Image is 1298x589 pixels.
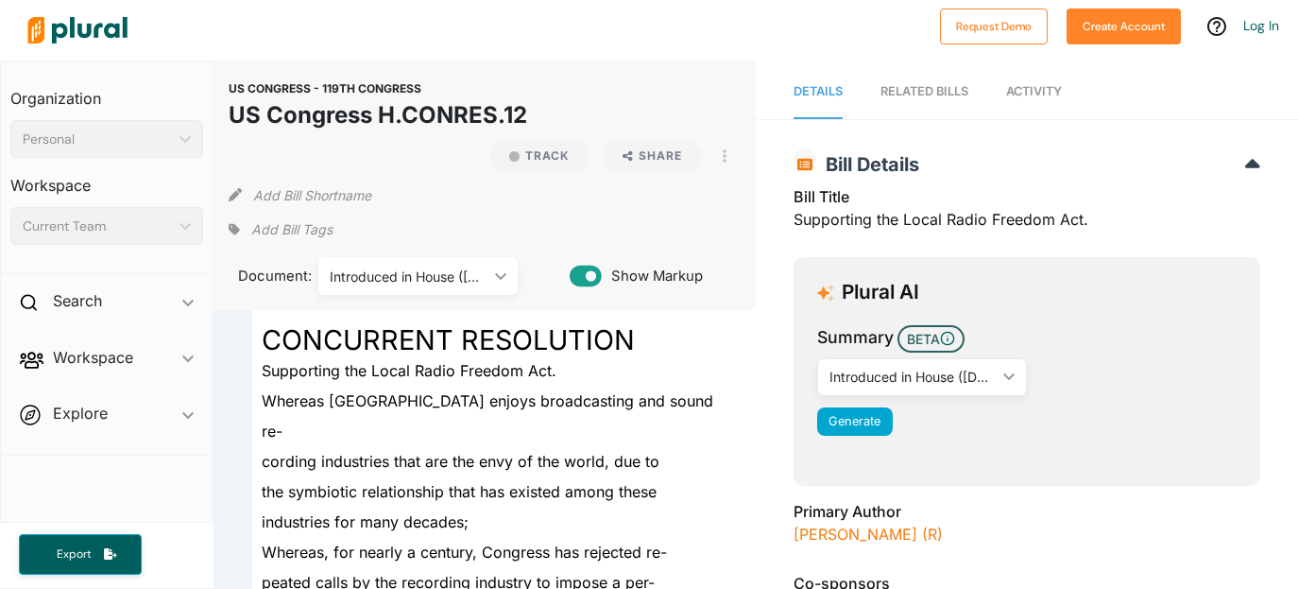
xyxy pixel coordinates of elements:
[251,220,333,239] span: Add Bill Tags
[794,525,943,544] a: [PERSON_NAME] (R)
[262,361,556,380] span: Supporting the Local Radio Freedom Act.
[842,281,919,304] h3: Plural AI
[794,65,843,119] a: Details
[794,84,843,98] span: Details
[817,325,894,350] h3: Summary
[229,98,527,132] h1: US Congress H.CONRES.12
[1006,84,1062,98] span: Activity
[1067,9,1181,44] button: Create Account
[490,140,589,172] button: Track
[262,452,659,471] span: cording industries that are the envy of the world, due to
[262,512,469,531] span: industries for many decades;
[23,217,172,236] div: Current Team
[229,81,421,95] span: US CONGRESS - 119TH CONGRESS
[229,216,333,244] div: Add tags
[1006,65,1062,119] a: Activity
[602,266,703,286] span: Show Markup
[829,367,996,387] div: Introduced in House ([DATE])
[596,140,709,172] button: Share
[262,482,657,501] span: the symbiotic relationship that has existed among these
[816,153,919,176] span: Bill Details
[19,534,142,575] button: Export
[897,325,965,353] span: BETA
[262,323,635,356] span: CONCURRENT RESOLUTION
[253,180,371,210] button: Add Bill Shortname
[604,140,701,172] button: Share
[53,290,102,311] h2: Search
[1243,17,1279,34] a: Log In
[880,82,968,100] div: RELATED BILLS
[262,391,713,441] span: Whereas [GEOGRAPHIC_DATA] enjoys broadcasting and sound re-
[43,546,104,563] span: Export
[229,266,295,286] span: Document:
[794,185,1260,208] h3: Bill Title
[330,267,487,286] div: Introduced in House ([DATE])
[940,9,1048,44] button: Request Demo
[940,15,1048,35] a: Request Demo
[828,414,880,428] span: Generate
[1067,15,1181,35] a: Create Account
[10,71,203,113] h3: Organization
[794,185,1260,242] div: Supporting the Local Radio Freedom Act.
[262,543,667,562] span: Whereas, for nearly a century, Congress has rejected re-
[817,407,893,436] button: Generate
[880,65,968,119] a: RELATED BILLS
[794,500,1260,523] h3: Primary Author
[10,158,203,199] h3: Workspace
[23,130,172,149] div: Personal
